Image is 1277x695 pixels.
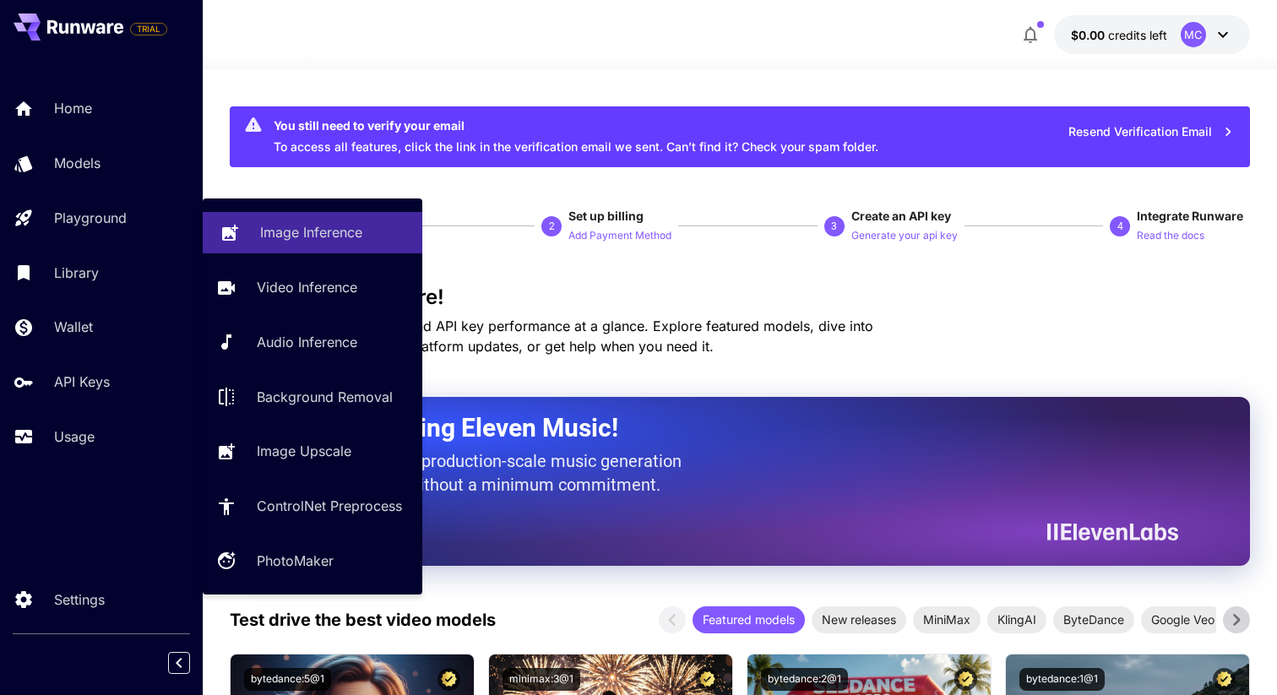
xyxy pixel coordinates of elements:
[257,277,357,297] p: Video Inference
[274,111,878,162] div: To access all features, click the link in the verification email we sent. Can’t find it? Check yo...
[257,551,334,571] p: PhotoMaker
[260,222,362,242] p: Image Inference
[272,449,694,497] p: The only way to get production-scale music generation from Eleven Labs without a minimum commitment.
[131,23,166,35] span: TRIAL
[203,376,422,417] a: Background Removal
[437,668,460,691] button: Certified Model – Vetted for best performance and includes a commercial license.
[54,426,95,447] p: Usage
[54,372,110,392] p: API Keys
[1141,611,1225,628] span: Google Veo
[1019,668,1105,691] button: bytedance:1@1
[274,117,878,134] div: You still need to verify your email
[696,668,719,691] button: Certified Model – Vetted for best performance and includes a commercial license.
[203,267,422,308] a: Video Inference
[1137,228,1204,244] p: Read the docs
[203,212,422,253] a: Image Inference
[272,412,1166,444] h2: Now Supporting Eleven Music!
[230,318,873,355] span: Check out your usage stats and API key performance at a glance. Explore featured models, dive int...
[1213,668,1236,691] button: Certified Model – Vetted for best performance and includes a commercial license.
[257,387,393,407] p: Background Removal
[831,219,837,234] p: 3
[168,652,190,674] button: Collapse sidebar
[851,228,958,244] p: Generate your api key
[1053,611,1134,628] span: ByteDance
[54,98,92,118] p: Home
[1117,219,1123,234] p: 4
[54,208,127,228] p: Playground
[913,611,981,628] span: MiniMax
[954,668,977,691] button: Certified Model – Vetted for best performance and includes a commercial license.
[568,209,644,223] span: Set up billing
[203,486,422,527] a: ControlNet Preprocess
[230,607,496,633] p: Test drive the best video models
[54,317,93,337] p: Wallet
[693,611,805,628] span: Featured models
[1137,209,1243,223] span: Integrate Runware
[203,431,422,472] a: Image Upscale
[257,332,357,352] p: Audio Inference
[54,153,101,173] p: Models
[1054,15,1250,54] button: $0.00
[244,668,331,691] button: bytedance:5@1
[761,668,848,691] button: bytedance:2@1
[851,209,951,223] span: Create an API key
[181,648,203,678] div: Collapse sidebar
[130,19,167,39] span: Add your payment card to enable full platform functionality.
[812,611,906,628] span: New releases
[203,322,422,363] a: Audio Inference
[568,228,671,244] p: Add Payment Method
[1059,115,1243,149] button: Resend Verification Email
[1071,28,1108,42] span: $0.00
[1071,26,1167,44] div: $0.00
[987,611,1046,628] span: KlingAI
[257,441,351,461] p: Image Upscale
[203,540,422,582] a: PhotoMaker
[230,285,1250,309] h3: Welcome to Runware!
[1108,28,1167,42] span: credits left
[54,263,99,283] p: Library
[257,496,402,516] p: ControlNet Preprocess
[1181,22,1206,47] div: MC
[549,219,555,234] p: 2
[54,589,105,610] p: Settings
[503,668,580,691] button: minimax:3@1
